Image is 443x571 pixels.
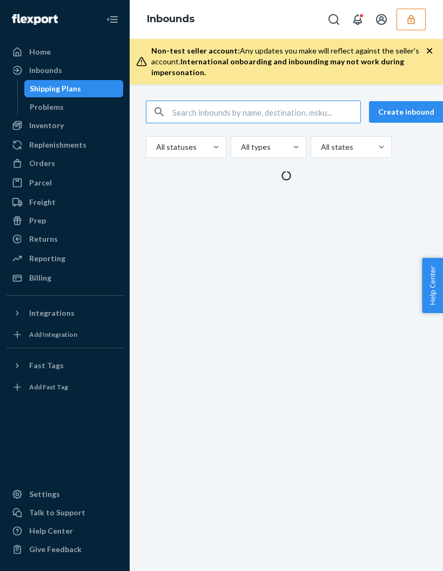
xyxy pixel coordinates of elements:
ol: breadcrumbs [138,4,203,35]
div: Returns [29,234,58,244]
a: Returns [6,230,123,248]
input: All types [240,142,241,152]
div: Any updates you make will reflect against the seller's account. [151,45,426,78]
div: Billing [29,273,51,283]
a: Shipping Plans [24,80,124,97]
a: Help Center [6,522,123,540]
img: Flexport logo [12,14,58,25]
a: Home [6,43,123,61]
a: Billing [6,269,123,287]
a: Add Integration [6,326,123,343]
button: Integrations [6,304,123,322]
a: Reporting [6,250,123,267]
a: Talk to Support [6,504,123,521]
button: Open notifications [347,9,368,30]
button: Help Center [422,258,443,313]
div: Shipping Plans [30,83,81,94]
div: Inventory [29,120,64,131]
span: International onboarding and inbounding may not work during impersonation. [151,57,404,77]
input: All states [320,142,321,152]
button: Open Search Box [323,9,345,30]
a: Add Fast Tag [6,379,123,396]
button: Fast Tags [6,357,123,374]
span: Non-test seller account: [151,46,240,55]
div: Add Integration [29,330,77,339]
a: Replenishments [6,136,123,154]
div: Fast Tags [29,360,64,371]
button: Open account menu [371,9,392,30]
input: All statuses [155,142,156,152]
div: Talk to Support [29,507,85,518]
div: Home [29,47,51,57]
div: Reporting [29,253,65,264]
div: Problems [30,102,64,112]
div: Inbounds [29,65,62,76]
input: Search inbounds by name, destination, msku... [172,101,360,123]
a: Inbounds [147,13,194,25]
div: Replenishments [29,140,86,150]
a: Inventory [6,117,123,134]
div: Add Fast Tag [29,382,68,391]
div: Help Center [29,526,73,536]
div: Freight [29,197,56,208]
a: Problems [24,98,124,116]
a: Parcel [6,174,123,191]
div: Orders [29,158,55,169]
div: Integrations [29,308,75,318]
a: Orders [6,155,123,172]
div: Settings [29,489,60,500]
a: Prep [6,212,123,229]
div: Prep [29,215,46,226]
a: Settings [6,486,123,503]
a: Freight [6,194,123,211]
button: Give Feedback [6,541,123,558]
div: Give Feedback [29,544,82,555]
a: Inbounds [6,62,123,79]
div: Parcel [29,177,52,188]
button: Close Navigation [102,9,123,30]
